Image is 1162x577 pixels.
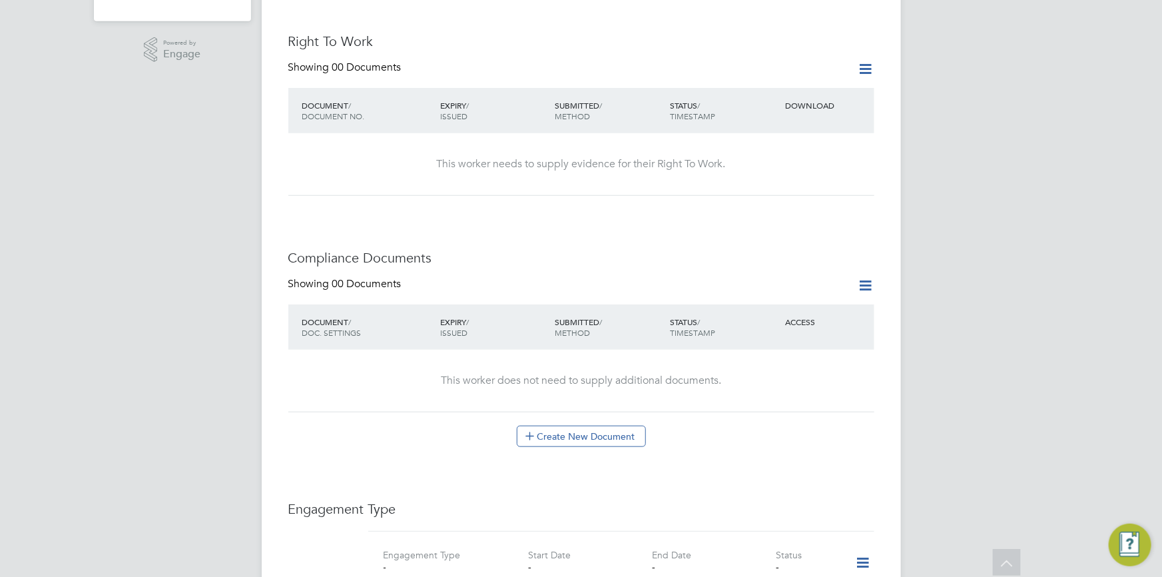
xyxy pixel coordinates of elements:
[302,157,861,171] div: This worker needs to supply evidence for their Right To Work.
[288,249,874,267] h3: Compliance Documents
[437,93,552,128] div: EXPIRY
[349,100,352,111] span: /
[670,327,715,338] span: TIMESTAMP
[384,561,507,573] div: -
[288,277,404,291] div: Showing
[288,33,874,50] h3: Right To Work
[332,61,402,74] span: 00 Documents
[652,549,691,561] label: End Date
[440,327,467,338] span: ISSUED
[667,93,782,128] div: STATUS
[302,327,362,338] span: DOC. SETTINGS
[600,316,603,327] span: /
[555,327,591,338] span: METHOD
[332,277,402,290] span: 00 Documents
[528,549,571,561] label: Start Date
[552,93,667,128] div: SUBMITTED
[600,100,603,111] span: /
[697,100,700,111] span: /
[288,500,874,518] h3: Engagement Type
[302,374,861,388] div: This worker does not need to supply additional documents.
[782,310,874,334] div: ACCESS
[163,49,200,60] span: Engage
[466,316,469,327] span: /
[667,310,782,344] div: STATUS
[437,310,552,344] div: EXPIRY
[349,316,352,327] span: /
[288,61,404,75] div: Showing
[163,37,200,49] span: Powered by
[652,561,776,573] div: -
[552,310,667,344] div: SUBMITTED
[670,111,715,121] span: TIMESTAMP
[302,111,365,121] span: DOCUMENT NO.
[144,37,200,63] a: Powered byEngage
[517,426,646,447] button: Create New Document
[1109,524,1151,566] button: Engage Resource Center
[299,310,437,344] div: DOCUMENT
[528,561,652,573] div: -
[466,100,469,111] span: /
[776,549,802,561] label: Status
[384,549,461,561] label: Engagement Type
[440,111,467,121] span: ISSUED
[299,93,437,128] div: DOCUMENT
[697,316,700,327] span: /
[776,561,838,573] div: -
[782,93,874,117] div: DOWNLOAD
[555,111,591,121] span: METHOD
